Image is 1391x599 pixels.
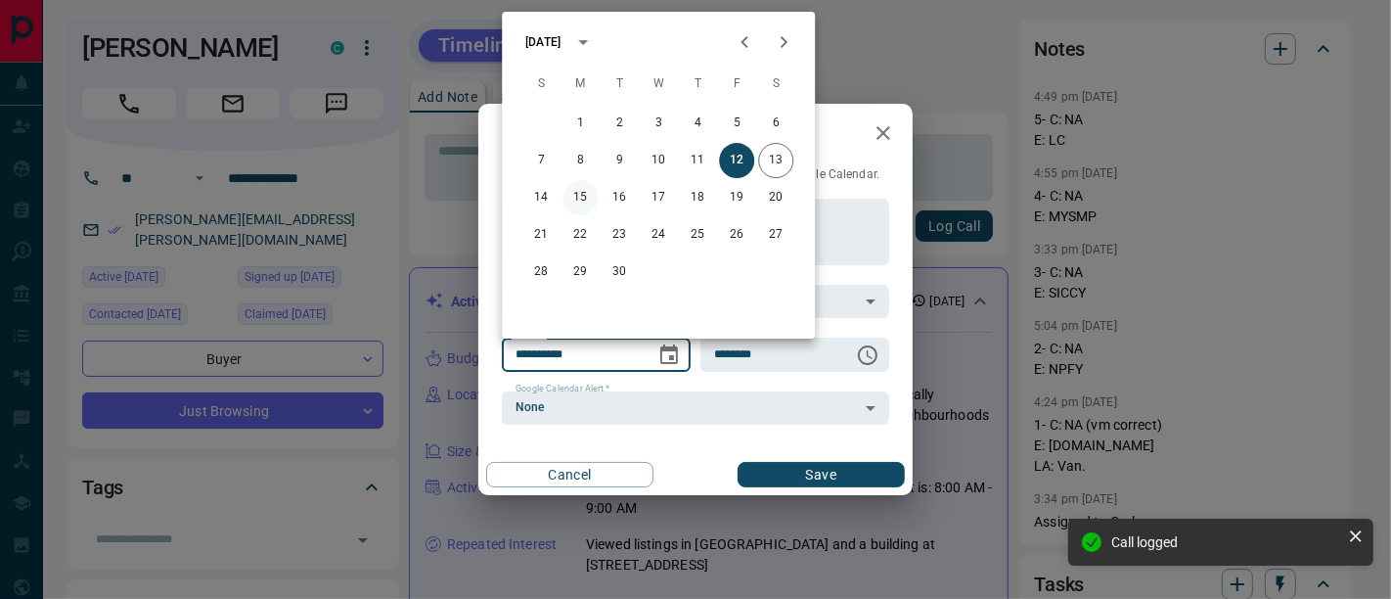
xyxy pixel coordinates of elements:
[516,383,609,395] label: Google Calendar Alert
[719,65,754,104] span: Friday
[562,65,598,104] span: Monday
[650,336,689,375] button: Choose date, selected date is Sep 12, 2025
[523,65,559,104] span: Sunday
[680,180,715,215] button: 18
[523,180,559,215] button: 14
[523,217,559,253] button: 21
[562,180,598,215] button: 15
[562,217,598,253] button: 22
[602,106,637,141] button: 2
[602,180,637,215] button: 16
[719,106,754,141] button: 5
[758,180,793,215] button: 20
[525,33,561,51] div: [DATE]
[562,254,598,290] button: 29
[764,23,803,62] button: Next month
[725,23,764,62] button: Previous month
[641,65,676,104] span: Wednesday
[602,254,637,290] button: 30
[641,143,676,178] button: 10
[738,462,905,487] button: Save
[680,65,715,104] span: Thursday
[602,65,637,104] span: Tuesday
[758,143,793,178] button: 13
[680,106,715,141] button: 4
[848,336,887,375] button: Choose time, selected time is 6:00 AM
[719,180,754,215] button: 19
[641,217,676,253] button: 24
[602,143,637,178] button: 9
[641,180,676,215] button: 17
[562,143,598,178] button: 8
[523,143,559,178] button: 7
[758,65,793,104] span: Saturday
[758,106,793,141] button: 6
[680,143,715,178] button: 11
[680,217,715,253] button: 25
[502,392,889,425] div: None
[719,217,754,253] button: 26
[523,254,559,290] button: 28
[602,217,637,253] button: 23
[562,106,598,141] button: 1
[486,462,653,487] button: Cancel
[641,106,676,141] button: 3
[719,143,754,178] button: 12
[1111,534,1340,550] div: Call logged
[478,104,606,166] h2: Edit Task
[566,25,600,59] button: calendar view is open, switch to year view
[758,217,793,253] button: 27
